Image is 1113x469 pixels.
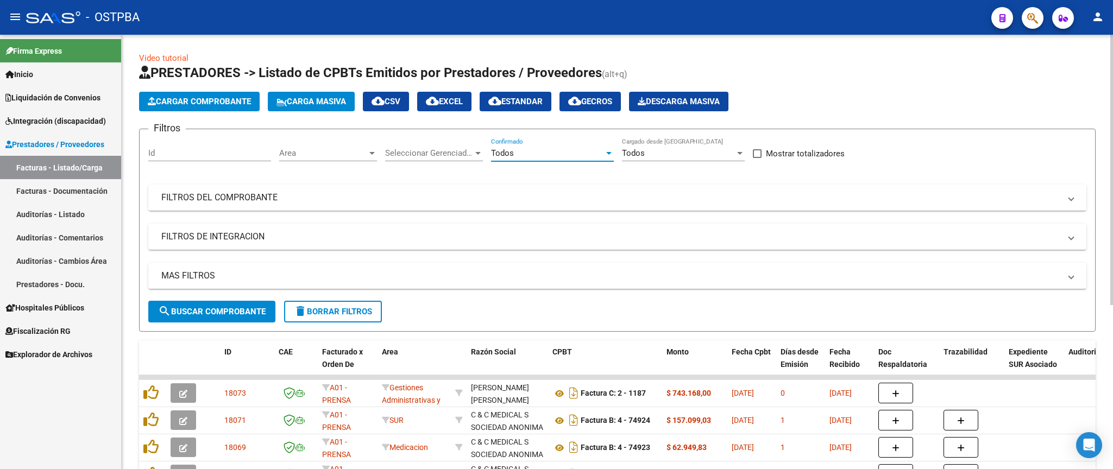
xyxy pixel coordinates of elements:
[86,5,140,29] span: - OSTPBA
[294,307,372,316] span: Borrar Filtros
[224,389,246,397] span: 18073
[666,347,689,356] span: Monto
[158,307,266,316] span: Buscar Comprobante
[874,340,939,388] datatable-header-cell: Doc Respaldatoria
[426,97,463,106] span: EXCEL
[372,94,385,107] mat-icon: cloud_download
[224,416,246,424] span: 18071
[480,92,551,111] button: Estandar
[568,94,581,107] mat-icon: cloud_download
[471,347,516,356] span: Razón Social
[274,340,318,388] datatable-header-cell: CAE
[5,348,92,360] span: Explorador de Archivos
[5,302,84,314] span: Hospitales Públicos
[666,443,707,452] strong: $ 62.949,83
[161,231,1060,243] mat-panel-title: FILTROS DE INTEGRACION
[9,10,22,23] mat-icon: menu
[471,382,544,407] div: [PERSON_NAME] [PERSON_NAME]
[776,340,825,388] datatable-header-cell: Días desde Emisión
[382,383,441,417] span: Gestiones Administrativas y Otros
[552,347,572,356] span: CPBT
[471,436,544,461] div: C & C MEDICAL S SOCIEDAD ANONIMA
[471,436,544,459] div: 30707174702
[732,416,754,424] span: [DATE]
[5,138,104,150] span: Prestadores / Proveedores
[139,92,260,111] button: Cargar Comprobante
[139,65,602,80] span: PRESTADORES -> Listado de CPBTs Emitidos por Prestadores / Proveedores
[829,416,852,424] span: [DATE]
[581,389,646,398] strong: Factura C: 2 - 1187
[5,68,33,80] span: Inicio
[471,409,544,434] div: C & C MEDICAL S SOCIEDAD ANONIMA
[148,301,275,322] button: Buscar Comprobante
[322,383,351,404] span: A01 - PRENSA
[629,92,728,111] app-download-masive: Descarga masiva de comprobantes (adjuntos)
[161,192,1060,204] mat-panel-title: FILTROS DEL COMPROBANTE
[148,97,251,106] span: Cargar Comprobante
[1004,340,1064,388] datatable-header-cell: Expediente SUR Asociado
[363,92,409,111] button: CSV
[471,382,544,404] div: 27173878260
[727,340,776,388] datatable-header-cell: Fecha Cpbt
[581,443,650,452] strong: Factura B: 4 - 74923
[5,115,106,127] span: Integración (discapacidad)
[378,340,451,388] datatable-header-cell: Area
[322,438,351,459] span: A01 - PRENSA
[5,45,62,57] span: Firma Express
[766,147,845,160] span: Mostrar totalizadores
[732,347,771,356] span: Fecha Cpbt
[1091,10,1104,23] mat-icon: person
[825,340,874,388] datatable-header-cell: Fecha Recibido
[148,121,186,136] h3: Filtros
[382,347,398,356] span: Area
[372,97,400,106] span: CSV
[878,347,927,369] span: Doc Respaldatoria
[567,384,581,402] i: Descargar documento
[732,443,754,452] span: [DATE]
[417,92,471,111] button: EXCEL
[318,340,378,388] datatable-header-cell: Facturado x Orden De
[781,347,819,369] span: Días desde Emisión
[939,340,1004,388] datatable-header-cell: Trazabilidad
[268,92,355,111] button: Carga Masiva
[567,439,581,456] i: Descargar documento
[781,389,785,397] span: 0
[488,94,501,107] mat-icon: cloud_download
[322,410,351,432] span: A01 - PRENSA
[224,347,231,356] span: ID
[158,305,171,318] mat-icon: search
[382,416,404,424] span: SUR
[224,443,246,452] span: 18069
[279,347,293,356] span: CAE
[148,224,1086,250] mat-expansion-panel-header: FILTROS DE INTEGRACION
[829,347,860,369] span: Fecha Recibido
[662,340,727,388] datatable-header-cell: Monto
[1076,432,1102,458] div: Open Intercom Messenger
[829,443,852,452] span: [DATE]
[488,97,543,106] span: Estandar
[148,263,1086,289] mat-expansion-panel-header: MAS FILTROS
[148,185,1086,211] mat-expansion-panel-header: FILTROS DEL COMPROBANTE
[276,97,346,106] span: Carga Masiva
[629,92,728,111] button: Descarga Masiva
[781,416,785,424] span: 1
[622,148,645,158] span: Todos
[944,347,988,356] span: Trazabilidad
[1009,347,1057,369] span: Expediente SUR Asociado
[491,148,514,158] span: Todos
[548,340,662,388] datatable-header-cell: CPBT
[322,347,363,369] span: Facturado x Orden De
[732,389,754,397] span: [DATE]
[471,409,544,432] div: 30707174702
[284,301,382,322] button: Borrar Filtros
[5,325,71,337] span: Fiscalización RG
[568,97,612,106] span: Gecros
[666,416,711,424] strong: $ 157.099,03
[567,411,581,429] i: Descargar documento
[139,53,188,63] a: Video tutorial
[294,305,307,318] mat-icon: delete
[1068,347,1101,356] span: Auditoria
[220,340,274,388] datatable-header-cell: ID
[385,148,473,158] span: Seleccionar Gerenciador
[5,92,100,104] span: Liquidación de Convenios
